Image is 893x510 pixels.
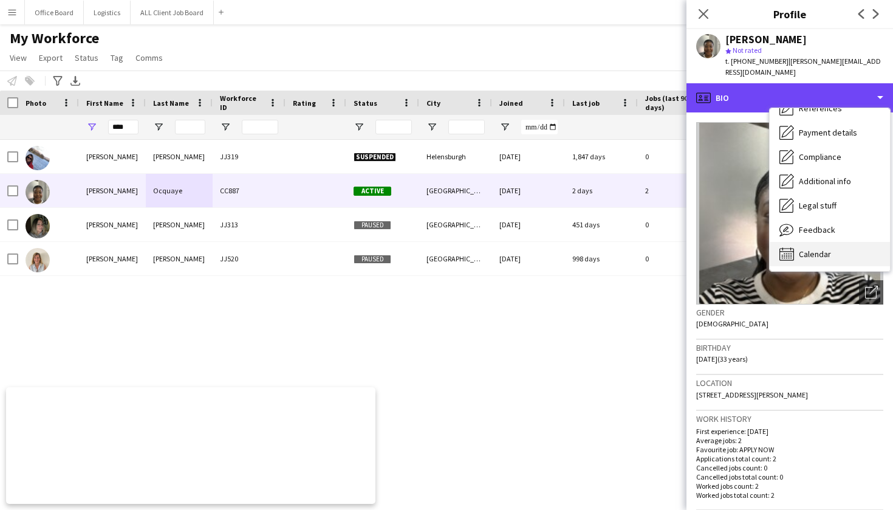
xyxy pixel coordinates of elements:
[770,145,890,169] div: Compliance
[375,120,412,134] input: Status Filter Input
[572,98,600,108] span: Last job
[725,57,881,77] span: | [PERSON_NAME][EMAIL_ADDRESS][DOMAIN_NAME]
[696,377,883,388] h3: Location
[26,214,50,238] img: Janene Crossley
[26,146,50,170] img: Jane Murray
[696,427,883,436] p: First experience: [DATE]
[354,122,364,133] button: Open Filter Menu
[354,221,391,230] span: Paused
[770,96,890,120] div: References
[79,242,146,275] div: [PERSON_NAME]
[770,120,890,145] div: Payment details
[213,242,286,275] div: JJ520
[696,307,883,318] h3: Gender
[50,74,65,88] app-action-btn: Advanced filters
[108,120,139,134] input: First Name Filter Input
[725,34,807,45] div: [PERSON_NAME]
[770,193,890,218] div: Legal stuff
[799,249,831,260] span: Calendar
[293,98,316,108] span: Rating
[565,174,638,207] div: 2 days
[448,120,485,134] input: City Filter Input
[39,52,63,63] span: Export
[146,174,213,207] div: Ocquaye
[799,176,851,187] span: Additional info
[354,153,396,162] span: Suspended
[68,74,83,88] app-action-btn: Export XLSX
[565,242,638,275] div: 998 days
[696,463,883,472] p: Cancelled jobs count: 0
[696,342,883,353] h3: Birthday
[499,122,510,133] button: Open Filter Menu
[146,140,213,173] div: [PERSON_NAME]
[26,180,50,204] img: Jane Ocquaye
[696,319,768,328] span: [DEMOGRAPHIC_DATA]
[6,387,375,504] iframe: Popup CTA
[696,472,883,481] p: Cancelled jobs total count: 0
[770,218,890,242] div: Feedback
[645,94,695,112] span: Jobs (last 90 days)
[419,242,492,275] div: [GEOGRAPHIC_DATA]
[521,120,558,134] input: Joined Filter Input
[220,122,231,133] button: Open Filter Menu
[220,94,264,112] span: Workforce ID
[354,255,391,264] span: Paused
[86,122,97,133] button: Open Filter Menu
[111,52,123,63] span: Tag
[686,83,893,112] div: Bio
[213,140,286,173] div: JJ319
[638,140,717,173] div: 0
[638,174,717,207] div: 2
[146,208,213,241] div: [PERSON_NAME]
[492,208,565,241] div: [DATE]
[153,122,164,133] button: Open Filter Menu
[696,390,808,399] span: [STREET_ADDRESS][PERSON_NAME]
[79,140,146,173] div: [PERSON_NAME]
[696,122,883,305] img: Crew avatar or photo
[733,46,762,55] span: Not rated
[426,122,437,133] button: Open Filter Menu
[492,242,565,275] div: [DATE]
[26,248,50,272] img: Janet Perry
[725,57,789,66] span: t. [PHONE_NUMBER]
[799,224,835,235] span: Feedback
[84,1,131,24] button: Logistics
[175,120,205,134] input: Last Name Filter Input
[10,29,99,47] span: My Workforce
[799,151,841,162] span: Compliance
[135,52,163,63] span: Comms
[419,208,492,241] div: [GEOGRAPHIC_DATA]
[770,242,890,266] div: Calendar
[419,140,492,173] div: Helensburgh
[26,98,46,108] span: Photo
[25,1,84,24] button: Office Board
[696,481,883,491] p: Worked jobs count: 2
[686,6,893,22] h3: Profile
[696,445,883,454] p: Favourite job: APPLY NOW
[565,140,638,173] div: 1,847 days
[106,50,128,66] a: Tag
[79,208,146,241] div: [PERSON_NAME]
[146,242,213,275] div: [PERSON_NAME]
[638,242,717,275] div: 0
[799,200,837,211] span: Legal stuff
[770,169,890,193] div: Additional info
[696,436,883,445] p: Average jobs: 2
[213,208,286,241] div: JJ313
[696,491,883,500] p: Worked jobs total count: 2
[426,98,440,108] span: City
[242,120,278,134] input: Workforce ID Filter Input
[86,98,123,108] span: First Name
[638,208,717,241] div: 0
[5,50,32,66] a: View
[131,50,168,66] a: Comms
[354,98,377,108] span: Status
[492,174,565,207] div: [DATE]
[34,50,67,66] a: Export
[79,174,146,207] div: [PERSON_NAME]
[565,208,638,241] div: 451 days
[499,98,523,108] span: Joined
[696,454,883,463] p: Applications total count: 2
[10,52,27,63] span: View
[799,103,842,114] span: References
